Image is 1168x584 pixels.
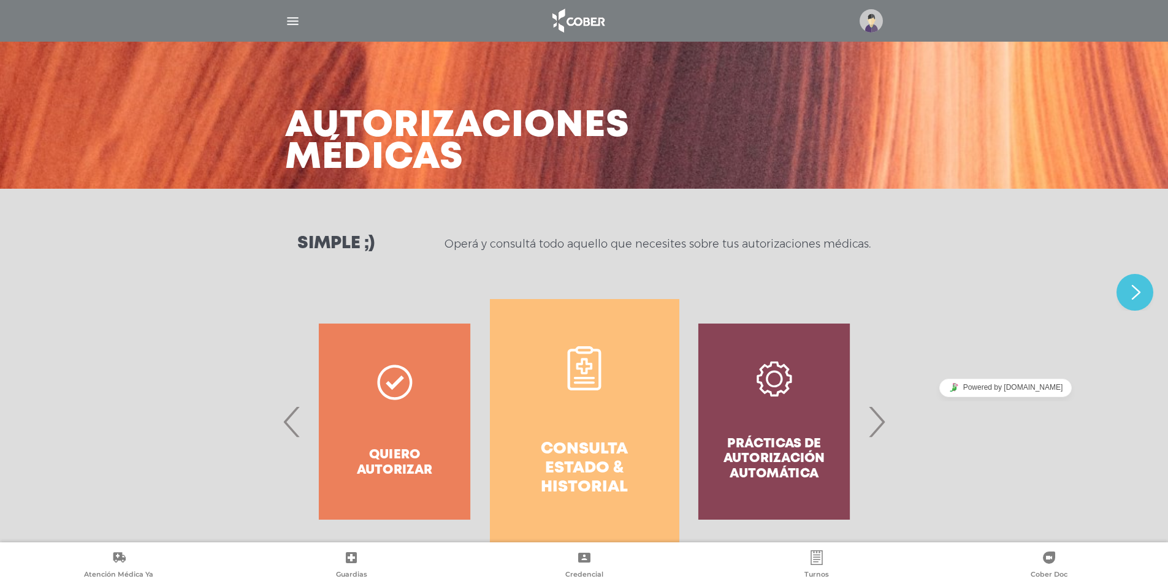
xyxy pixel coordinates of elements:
[297,235,375,252] h3: Simple ;)
[445,237,871,251] p: Operá y consultá todo aquello que necesites sobre tus autorizaciones médicas.
[700,550,933,582] a: Turnos
[235,550,467,582] a: Guardias
[490,299,679,544] a: Consulta estado & historial
[1031,570,1067,581] span: Cober Doc
[546,6,610,36] img: logo_cober_home-white.png
[1116,274,1156,311] iframe: chat widget
[860,9,883,32] img: profile-placeholder.svg
[512,440,657,498] h4: Consulta estado & historial
[84,570,153,581] span: Atención Médica Ya
[865,389,888,455] span: Next
[565,570,603,581] span: Credencial
[285,13,300,29] img: Cober_menu-lines-white.svg
[933,550,1166,582] a: Cober Doc
[898,374,1113,401] iframe: chat widget
[285,110,630,174] h3: Autorizaciones médicas
[804,570,829,581] span: Turnos
[2,550,235,582] a: Atención Médica Ya
[336,570,367,581] span: Guardias
[280,389,304,455] span: Previous
[468,550,700,582] a: Credencial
